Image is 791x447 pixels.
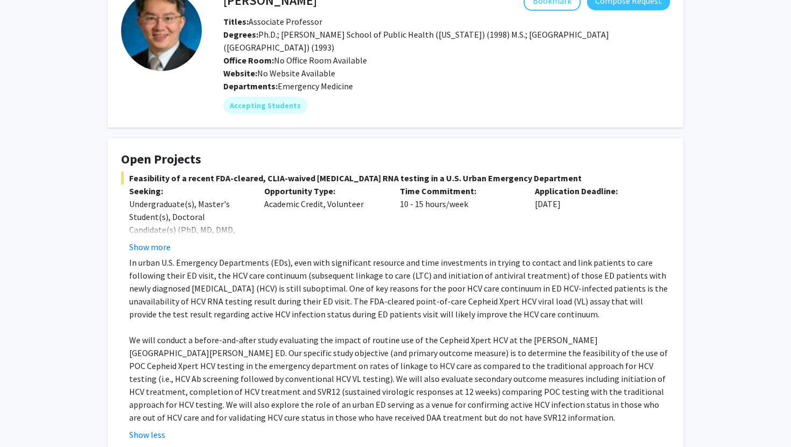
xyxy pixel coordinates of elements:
p: We will conduct a before-and-after study evaluating the impact of routine use of the Cepheid Xper... [129,334,670,424]
div: Academic Credit, Volunteer [256,185,391,253]
div: [DATE] [527,185,662,253]
p: Opportunity Type: [264,185,383,197]
b: Website: [223,68,257,79]
button: Show more [129,240,171,253]
b: Titles: [223,16,249,27]
span: Associate Professor [223,16,322,27]
iframe: Chat [8,399,46,439]
button: Show less [129,428,165,441]
span: Emergency Medicine [278,81,353,91]
b: Office Room: [223,55,274,66]
p: Seeking: [129,185,248,197]
span: No Website Available [223,68,335,79]
p: In urban U.S. Emergency Departments (EDs), even with significant resource and time investments in... [129,256,670,321]
h4: Open Projects [121,152,670,167]
span: No Office Room Available [223,55,367,66]
div: Undergraduate(s), Master's Student(s), Doctoral Candidate(s) (PhD, MD, DMD, PharmD, etc.) [129,197,248,249]
span: Feasibility of a recent FDA-cleared, CLIA-waived [MEDICAL_DATA] RNA testing in a U.S. Urban Emerg... [121,172,670,185]
p: Application Deadline: [535,185,654,197]
mat-chip: Accepting Students [223,97,307,114]
div: 10 - 15 hours/week [392,185,527,253]
b: Degrees: [223,29,258,40]
p: Time Commitment: [400,185,519,197]
span: Ph.D.; [PERSON_NAME] School of Public Health ([US_STATE]) (1998) M.S.; [GEOGRAPHIC_DATA] ([GEOGRA... [223,29,609,53]
b: Departments: [223,81,278,91]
